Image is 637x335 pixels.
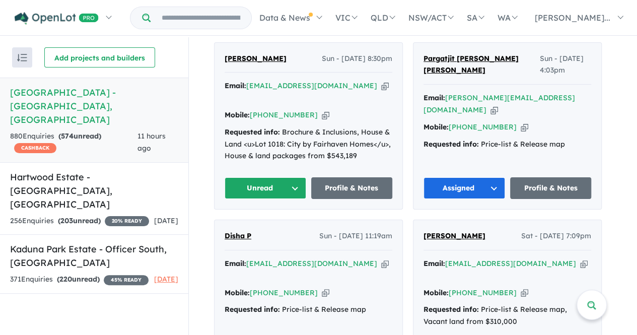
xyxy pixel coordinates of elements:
div: 371 Enquir ies [10,274,149,286]
span: [PERSON_NAME] [423,231,485,240]
span: Pargatjit [PERSON_NAME] [PERSON_NAME] [423,54,519,75]
strong: Email: [225,81,246,90]
a: [PHONE_NUMBER] [449,122,517,131]
button: Copy [381,81,389,91]
strong: Requested info: [423,140,479,149]
div: Price-list & Release map, Vacant land from $310,000 [423,304,591,328]
img: sort.svg [17,54,27,61]
strong: Mobile: [423,122,449,131]
h5: Hartwood Estate - [GEOGRAPHIC_DATA] , [GEOGRAPHIC_DATA] [10,170,178,211]
strong: Email: [423,93,445,102]
span: [PERSON_NAME]... [535,13,610,23]
a: [PERSON_NAME] [423,230,485,242]
input: Try estate name, suburb, builder or developer [153,7,249,29]
img: Openlot PRO Logo White [15,12,99,25]
div: Brochure & Inclusions, House & Land <u>Lot 1018: City by Fairhaven Homes</u>, House & land packag... [225,126,392,162]
a: Pargatjit [PERSON_NAME] [PERSON_NAME] [423,53,539,77]
span: 20 % READY [105,216,149,226]
button: Copy [521,122,528,132]
strong: Email: [423,259,445,268]
strong: Requested info: [225,127,280,137]
a: [PHONE_NUMBER] [449,288,517,297]
span: Disha P [225,231,251,240]
a: Disha P [225,230,251,242]
a: [PHONE_NUMBER] [250,110,318,119]
span: Sat - [DATE] 7:09pm [521,230,591,242]
span: 220 [59,275,72,284]
button: Assigned [423,177,505,199]
a: [PERSON_NAME][EMAIL_ADDRESS][DOMAIN_NAME] [423,93,575,114]
strong: Email: [225,259,246,268]
span: 574 [61,131,74,141]
h5: Kaduna Park Estate - Officer South , [GEOGRAPHIC_DATA] [10,242,178,270]
button: Copy [490,105,498,115]
button: Copy [322,288,329,298]
a: [EMAIL_ADDRESS][DOMAIN_NAME] [445,259,576,268]
strong: Mobile: [225,288,250,297]
div: Price-list & Release map [225,304,392,316]
div: Price-list & Release map [423,139,591,151]
span: [DATE] [154,216,178,225]
strong: ( unread) [58,131,101,141]
span: Sun - [DATE] 8:30pm [322,53,392,65]
span: CASHBACK [14,143,56,153]
span: Sun - [DATE] 4:03pm [539,53,591,77]
span: 203 [60,216,73,225]
strong: Requested info: [225,305,280,314]
strong: ( unread) [58,216,101,225]
strong: Requested info: [423,305,479,314]
a: Profile & Notes [311,177,393,199]
div: 256 Enquir ies [10,215,149,227]
span: [PERSON_NAME] [225,54,287,63]
button: Add projects and builders [44,47,155,68]
button: Copy [521,288,528,298]
strong: Mobile: [423,288,449,297]
div: 880 Enquir ies [10,130,137,155]
button: Copy [381,258,389,269]
span: Sun - [DATE] 11:19am [319,230,392,242]
button: Unread [225,177,306,199]
span: 11 hours ago [137,131,166,153]
a: [PERSON_NAME] [225,53,287,65]
span: [DATE] [154,275,178,284]
a: [EMAIL_ADDRESS][DOMAIN_NAME] [246,81,377,90]
h5: [GEOGRAPHIC_DATA] - [GEOGRAPHIC_DATA] , [GEOGRAPHIC_DATA] [10,86,178,126]
strong: Mobile: [225,110,250,119]
a: [PHONE_NUMBER] [250,288,318,297]
a: [EMAIL_ADDRESS][DOMAIN_NAME] [246,259,377,268]
a: Profile & Notes [510,177,592,199]
strong: ( unread) [57,275,100,284]
button: Copy [322,110,329,120]
button: Copy [580,258,588,269]
span: 45 % READY [104,275,149,285]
